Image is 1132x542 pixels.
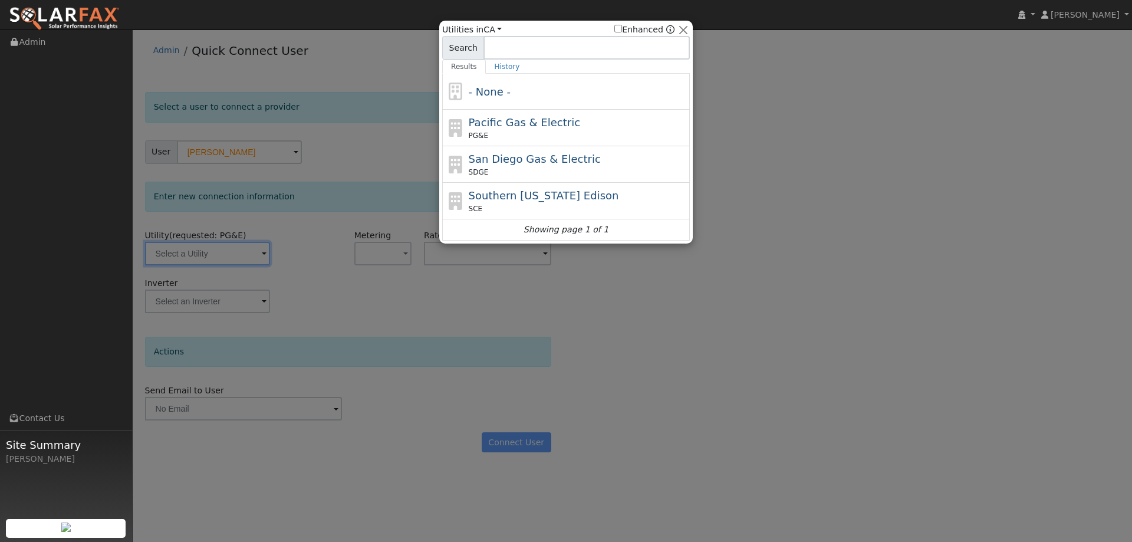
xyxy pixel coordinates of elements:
[6,453,126,465] div: [PERSON_NAME]
[483,25,502,34] a: CA
[486,60,529,74] a: History
[442,36,484,60] span: Search
[469,203,483,214] span: SCE
[442,24,502,36] span: Utilities in
[6,437,126,453] span: Site Summary
[614,24,663,36] label: Enhanced
[666,25,674,34] a: Enhanced Providers
[1051,10,1120,19] span: [PERSON_NAME]
[614,24,674,36] span: Show enhanced providers
[469,153,601,165] span: San Diego Gas & Electric
[524,224,608,236] i: Showing page 1 of 1
[442,60,486,74] a: Results
[469,86,511,98] span: - None -
[614,25,622,32] input: Enhanced
[469,189,619,202] span: Southern [US_STATE] Edison
[9,6,120,31] img: SolarFax
[469,116,580,129] span: Pacific Gas & Electric
[469,167,489,178] span: SDGE
[61,523,71,532] img: retrieve
[469,130,488,141] span: PG&E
